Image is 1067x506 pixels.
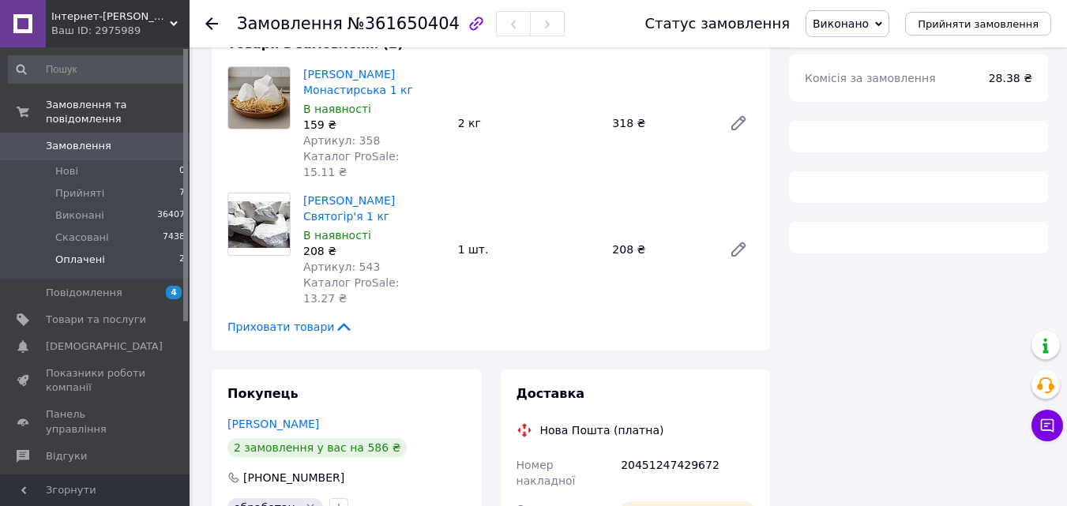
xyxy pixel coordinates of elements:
span: Інтернет-Магазин Хамеліон [51,9,170,24]
div: 2 кг [452,112,607,134]
span: Нові [55,164,78,178]
div: 208 ₴ [606,238,716,260]
span: Номер накладної [517,459,576,487]
span: Комісія за замовлення [805,72,936,84]
a: [PERSON_NAME] Святогір'я 1 кг [303,194,395,223]
img: Крейда харчова Монастирська 1 кг [228,67,290,129]
span: Показники роботи компанії [46,366,146,395]
span: Оплачені [55,253,105,267]
a: Редагувати [723,107,754,139]
span: Замовлення [237,14,343,33]
a: [PERSON_NAME] Монастирська 1 кг [303,68,413,96]
div: 159 ₴ [303,117,445,133]
button: Прийняти замовлення [905,12,1051,36]
span: Артикул: 543 [303,260,380,273]
span: Повідомлення [46,286,122,300]
span: Прийняти замовлення [918,18,1039,30]
span: №361650404 [348,14,460,33]
span: 36407 [157,208,185,223]
div: 1 шт. [452,238,607,260]
span: Каталог ProSale: 13.27 ₴ [303,276,399,305]
span: 4 [166,286,182,299]
span: Виконані [55,208,104,223]
span: 2 [179,253,185,267]
span: Замовлення та повідомлення [46,98,190,126]
div: Повернутися назад [205,16,218,32]
span: Виконано [813,17,869,30]
span: Доставка [517,386,585,401]
span: Приховати товари [227,319,353,335]
div: [PHONE_NUMBER] [242,470,346,485]
span: Скасовані [55,231,109,245]
span: 7438 [163,231,185,245]
span: Товари та послуги [46,313,146,327]
span: Замовлення [46,139,111,153]
span: Покупець [227,386,299,401]
a: Редагувати [723,234,754,265]
span: 7 [179,186,185,201]
span: [DEMOGRAPHIC_DATA] [46,339,163,354]
span: 0 [179,164,185,178]
div: Статус замовлення [644,16,790,32]
span: В наявності [303,103,371,115]
div: 318 ₴ [606,112,716,134]
button: Чат з покупцем [1031,410,1063,441]
img: Крейда харчова Святогір'я 1 кг [228,201,290,248]
div: Нова Пошта (платна) [536,422,668,438]
span: Панель управління [46,407,146,436]
span: Прийняті [55,186,104,201]
span: Каталог ProSale: 15.11 ₴ [303,150,399,178]
span: 28.38 ₴ [989,72,1032,84]
span: Артикул: 358 [303,134,380,147]
a: [PERSON_NAME] [227,418,319,430]
div: Ваш ID: 2975989 [51,24,190,38]
span: В наявності [303,229,371,242]
div: 20451247429672 [618,451,757,495]
div: 208 ₴ [303,243,445,259]
span: Відгуки [46,449,87,463]
input: Пошук [8,55,186,84]
div: 2 замовлення у вас на 586 ₴ [227,438,407,457]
